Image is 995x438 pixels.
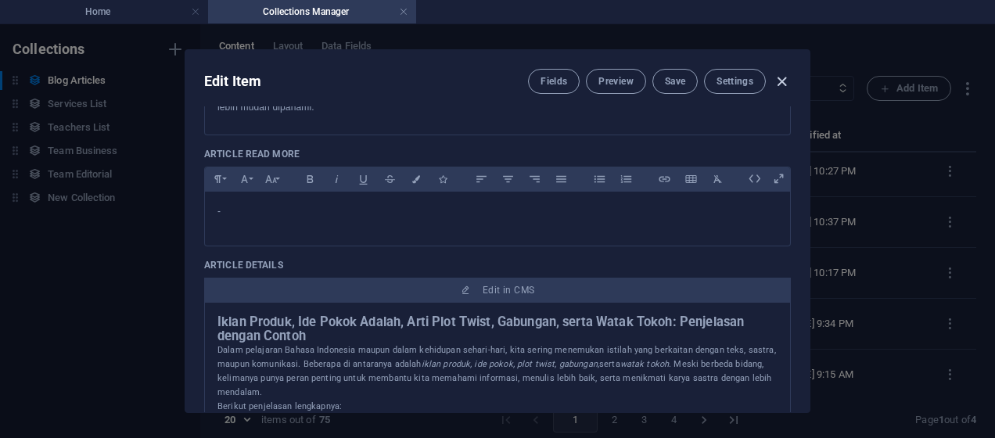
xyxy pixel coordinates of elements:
button: Align Justify [548,169,573,189]
button: Preview [586,69,645,94]
button: Colors [404,169,429,189]
span: Save [665,75,685,88]
p: Dalam pelajaran Bahasa Indonesia maupun dalam kehidupan sehari-hari, kita sering menemukan istila... [217,343,778,400]
button: Unordered List [587,169,612,189]
button: Align Center [495,169,520,189]
button: Underline (Ctrl+U) [350,169,375,189]
button: Italic (Ctrl+I) [324,169,349,189]
button: Save [652,69,698,94]
em: iklan produk, ide pokok, plot twist, gabungan, [422,359,599,369]
i: Open as overlay [767,167,791,191]
button: Paragraph Format [205,169,230,189]
h2: Iklan Produk, Ide Pokok Adalah, Arti Plot Twist, Gabungan, serta Watak Tokoh: Penjelasan dengan C... [217,315,778,343]
span: Fields [541,75,567,88]
button: Align Left [469,169,494,189]
h2: Edit Item [204,72,261,91]
span: Settings [717,75,753,88]
button: Strikethrough [377,169,402,189]
button: Icons [430,169,455,189]
button: Settings [704,69,766,94]
p: Article Read More [204,148,791,160]
span: Preview [598,75,633,88]
button: Align Right [522,169,547,189]
button: Insert Table [678,169,703,189]
p: Berikut penjelasan lengkapnya: [217,400,778,414]
em: watak tokoh [620,359,670,369]
span: Edit in CMS [483,284,534,296]
button: Insert Link [652,169,677,189]
p: Article Details [204,259,791,271]
button: Font Family [232,169,257,189]
button: Font Size [258,169,283,189]
button: Ordered List [613,169,638,189]
p: - [217,204,778,219]
button: Fields [528,69,580,94]
button: Bold (Ctrl+B) [297,169,322,189]
h4: Collections Manager [208,3,416,20]
button: Edit in CMS [204,278,791,303]
button: Clear Formatting [705,169,730,189]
